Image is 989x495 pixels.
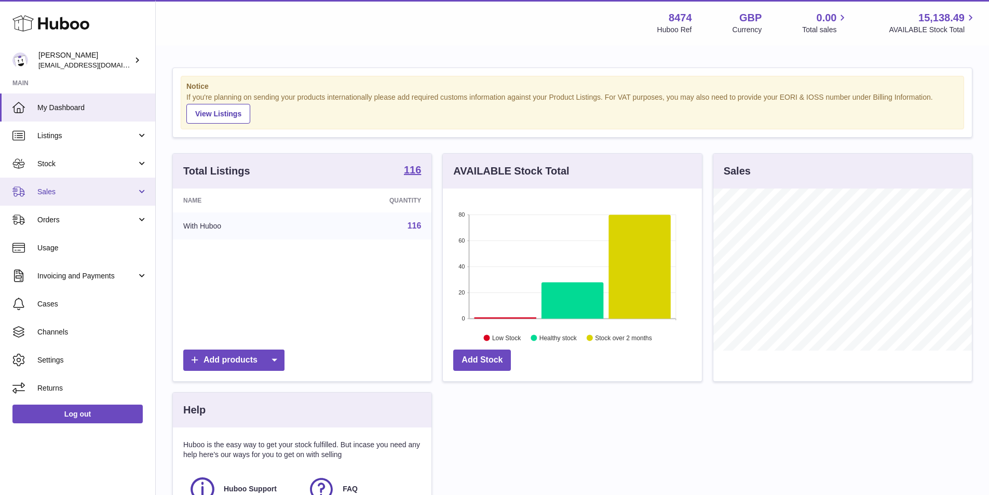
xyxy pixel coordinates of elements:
[459,237,465,244] text: 60
[657,25,692,35] div: Huboo Ref
[595,334,652,341] text: Stock over 2 months
[408,221,422,230] a: 116
[37,327,147,337] span: Channels
[173,212,309,239] td: With Huboo
[38,61,153,69] span: [EMAIL_ADDRESS][DOMAIN_NAME]
[889,25,977,35] span: AVAILABLE Stock Total
[802,25,848,35] span: Total sales
[539,334,577,341] text: Healthy stock
[343,484,358,494] span: FAQ
[739,11,762,25] strong: GBP
[37,299,147,309] span: Cases
[37,243,147,253] span: Usage
[37,271,137,281] span: Invoicing and Payments
[453,164,569,178] h3: AVAILABLE Stock Total
[12,405,143,423] a: Log out
[453,350,511,371] a: Add Stock
[38,50,132,70] div: [PERSON_NAME]
[37,187,137,197] span: Sales
[733,25,762,35] div: Currency
[459,211,465,218] text: 80
[817,11,837,25] span: 0.00
[12,52,28,68] img: orders@neshealth.com
[183,403,206,417] h3: Help
[724,164,751,178] h3: Sales
[309,189,431,212] th: Quantity
[918,11,965,25] span: 15,138.49
[37,103,147,113] span: My Dashboard
[224,484,277,494] span: Huboo Support
[462,315,465,322] text: 0
[37,355,147,365] span: Settings
[459,263,465,270] text: 40
[183,164,250,178] h3: Total Listings
[37,159,137,169] span: Stock
[669,11,692,25] strong: 8474
[183,440,421,460] p: Huboo is the easy way to get your stock fulfilled. But incase you need any help here's our ways f...
[186,82,958,91] strong: Notice
[404,165,421,177] a: 116
[492,334,521,341] text: Low Stock
[186,92,958,124] div: If you're planning on sending your products internationally please add required customs informati...
[173,189,309,212] th: Name
[37,383,147,393] span: Returns
[802,11,848,35] a: 0.00 Total sales
[459,289,465,296] text: 20
[183,350,284,371] a: Add products
[889,11,977,35] a: 15,138.49 AVAILABLE Stock Total
[404,165,421,175] strong: 116
[37,215,137,225] span: Orders
[37,131,137,141] span: Listings
[186,104,250,124] a: View Listings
